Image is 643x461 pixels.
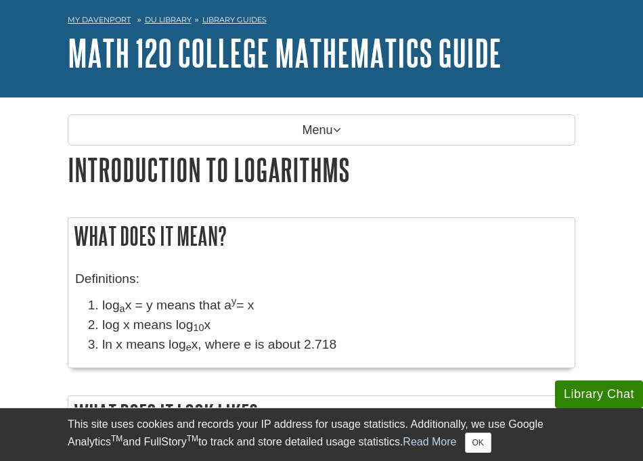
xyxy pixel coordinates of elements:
div: This site uses cookies and records your IP address for usage statistics. Additionally, we use Goo... [68,416,575,453]
li: log x = y means that a = x [102,296,568,315]
button: Close [465,433,491,453]
a: MATH 120 College Mathematics Guide [68,32,502,74]
sub: e [186,342,192,353]
a: Library Guides [202,15,267,24]
p: Menu [68,114,575,146]
li: log x means log x [102,315,568,335]
button: Library Chat [555,380,643,408]
sub: 10 [193,322,204,333]
sup: y [231,296,236,307]
a: DU Library [145,15,192,24]
a: Read More [403,436,456,447]
h1: Introduction to Logarithms [68,152,575,187]
p: Definitions: [75,269,568,289]
li: ln x means log x, where e is about 2.718 [102,335,568,355]
nav: breadcrumb [68,11,575,32]
h2: What does it mean? [68,218,575,254]
h2: What does it look like? [68,396,575,432]
sup: TM [187,434,198,443]
a: My Davenport [68,14,131,26]
sup: TM [111,434,123,443]
sub: a [120,303,125,314]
